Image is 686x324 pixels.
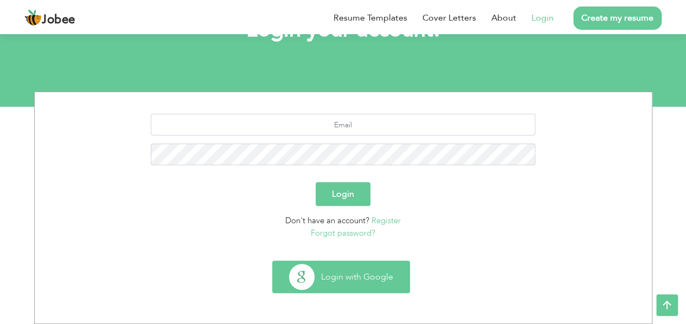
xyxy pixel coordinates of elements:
[24,9,75,27] a: Jobee
[491,11,516,24] a: About
[151,114,535,135] input: Email
[24,9,42,27] img: jobee.io
[311,228,375,238] a: Forgot password?
[50,16,636,44] h1: Login your account.
[573,7,662,30] a: Create my resume
[316,182,370,206] button: Login
[334,11,407,24] a: Resume Templates
[531,11,554,24] a: Login
[422,11,476,24] a: Cover Letters
[42,14,75,26] span: Jobee
[285,215,369,226] span: Don't have an account?
[371,215,401,226] a: Register
[273,261,409,293] button: Login with Google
